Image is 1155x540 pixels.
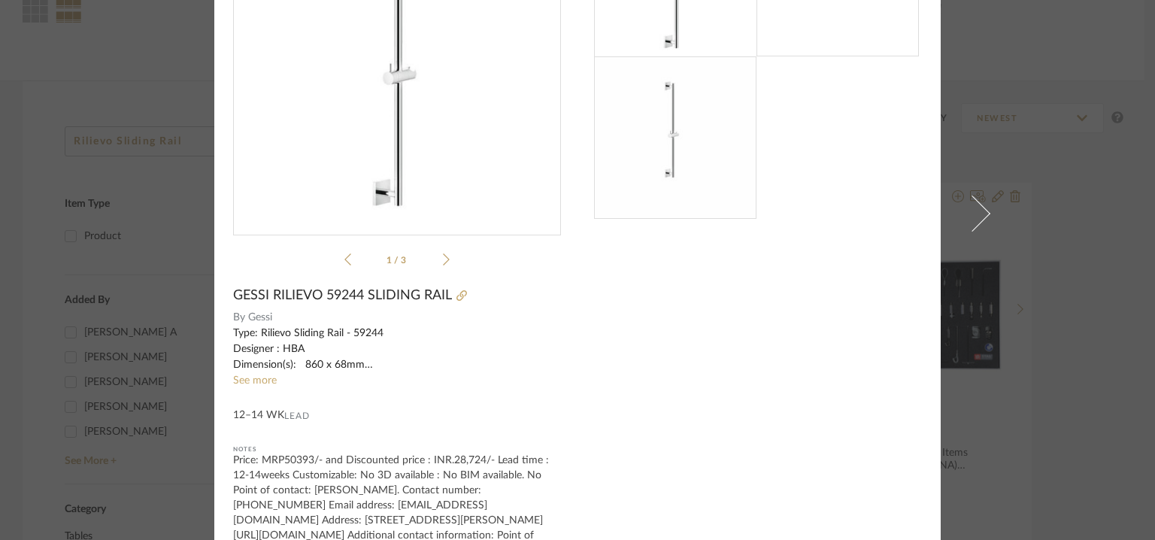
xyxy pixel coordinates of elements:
span: 12–14 WK [233,408,284,423]
span: Gessi [248,310,562,326]
span: Lead [284,411,310,421]
span: 1 [387,256,394,265]
a: See more [233,375,277,386]
img: 27ff9600-bdf2-40c2-8162-c53494dca9f2_216x216.jpg [594,56,756,219]
div: Notes [233,442,561,457]
div: Type: Rilievo Sliding Rail - 59244 Designer : HBA Dimension(s): 860 x 68mm Material/Finishes: Bra... [233,326,561,373]
span: / [394,256,401,265]
span: 3 [401,256,408,265]
span: GESSI RILIEVO 59244 SLIDING RAIL [233,287,452,304]
span: By [233,310,245,326]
